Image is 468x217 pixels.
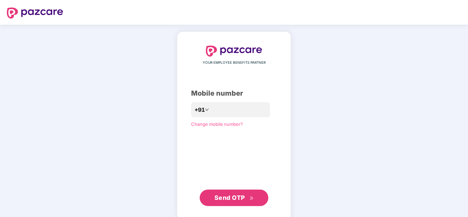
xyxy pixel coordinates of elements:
[195,106,205,114] span: +91
[191,121,243,127] a: Change mobile number?
[206,46,262,57] img: logo
[200,190,268,206] button: Send OTPdouble-right
[203,60,266,65] span: YOUR EMPLOYEE BENEFITS PARTNER
[205,108,209,112] span: down
[7,8,63,19] img: logo
[249,196,254,201] span: double-right
[214,194,245,201] span: Send OTP
[191,88,277,99] div: Mobile number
